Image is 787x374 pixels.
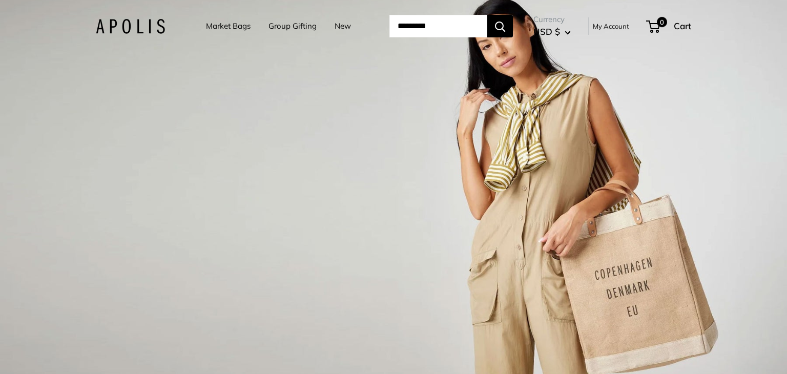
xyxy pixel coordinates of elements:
span: Cart [674,20,691,31]
button: Search [487,15,513,37]
a: My Account [593,20,629,32]
input: Search... [389,15,487,37]
a: Market Bags [206,19,251,33]
span: 0 [657,17,667,27]
a: Group Gifting [268,19,317,33]
img: Apolis [96,19,165,34]
button: USD $ [533,24,571,40]
span: Currency [533,12,571,27]
a: New [335,19,351,33]
span: USD $ [533,26,560,37]
a: 0 Cart [647,18,691,34]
